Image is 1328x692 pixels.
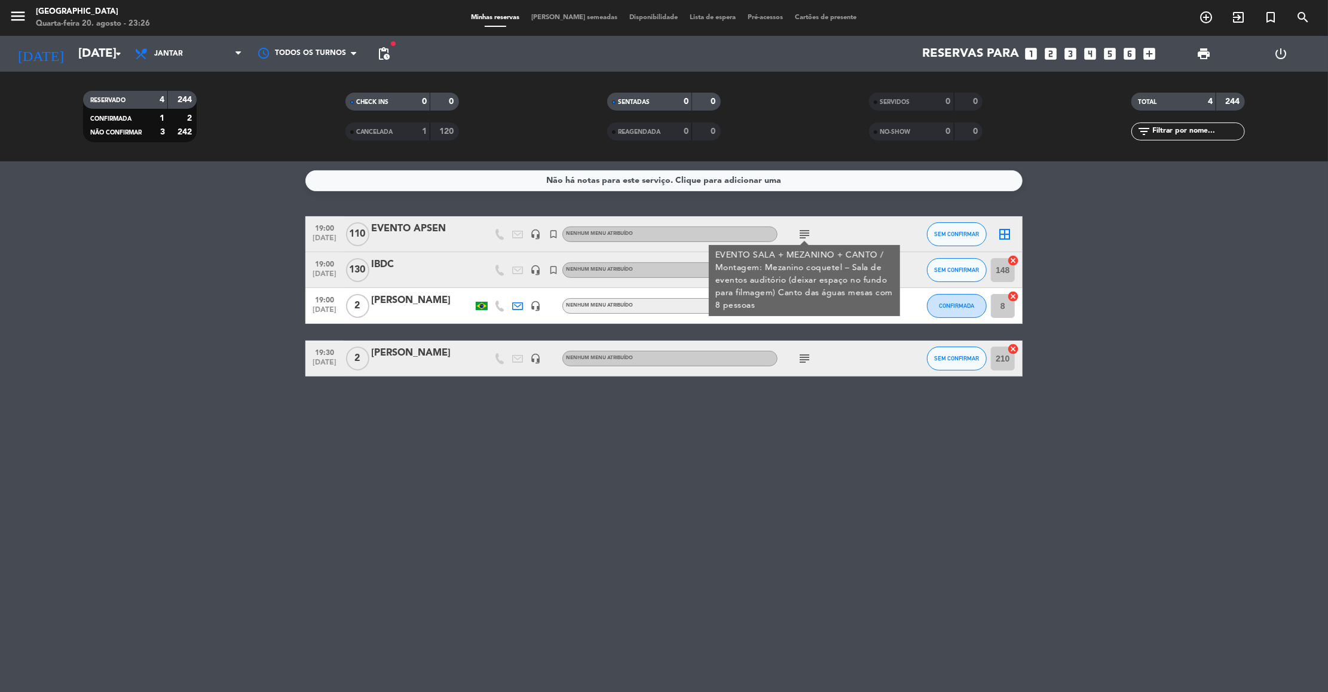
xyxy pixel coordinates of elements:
div: [PERSON_NAME] [371,293,473,308]
span: REAGENDADA [618,129,660,135]
i: cancel [1007,290,1019,302]
span: CONFIRMADA [90,116,131,122]
strong: 0 [684,97,689,106]
span: 19:00 [310,256,339,270]
i: headset_mic [530,265,541,275]
span: SENTADAS [618,99,650,105]
span: 130 [346,258,369,282]
span: SEM CONFIRMAR [935,355,980,362]
i: arrow_drop_down [111,47,126,61]
i: headset_mic [530,301,541,311]
strong: 0 [973,127,980,136]
span: [PERSON_NAME] semeadas [526,14,624,21]
i: search [1296,10,1310,25]
strong: 4 [160,96,164,104]
span: pending_actions [377,47,391,61]
strong: 0 [711,127,718,136]
strong: 2 [187,114,194,123]
strong: 0 [973,97,980,106]
span: Jantar [154,50,183,58]
i: cancel [1007,255,1019,267]
div: IBDC [371,257,473,272]
i: headset_mic [530,353,541,364]
span: 110 [346,222,369,246]
i: add_circle_outline [1199,10,1213,25]
strong: 244 [178,96,194,104]
strong: 3 [160,128,165,136]
span: Nenhum menu atribuído [566,356,633,360]
span: Reservas para [923,47,1020,61]
i: cancel [1007,343,1019,355]
span: Nenhum menu atribuído [566,231,633,236]
span: print [1197,47,1211,61]
strong: 4 [1208,97,1213,106]
span: [DATE] [310,359,339,372]
span: TOTAL [1139,99,1157,105]
i: subject [797,351,812,366]
span: Pré-acessos [742,14,790,21]
span: NÃO CONFIRMAR [90,130,142,136]
button: menu [9,7,27,29]
div: Quarta-feira 20. agosto - 23:26 [36,18,150,30]
button: CONFIRMADA [927,294,987,318]
i: add_box [1142,46,1158,62]
i: filter_list [1137,124,1152,139]
strong: 0 [684,127,689,136]
strong: 0 [946,97,951,106]
i: subject [797,227,812,241]
span: Nenhum menu atribuído [566,267,633,272]
strong: 0 [711,97,718,106]
span: SEM CONFIRMAR [935,231,980,237]
i: looks_one [1024,46,1039,62]
span: [DATE] [310,270,339,284]
div: LOG OUT [1243,36,1319,72]
span: NO-SHOW [880,129,910,135]
span: 19:00 [310,221,339,234]
input: Filtrar por nome... [1152,125,1244,138]
span: fiber_manual_record [390,40,397,47]
span: 2 [346,294,369,318]
span: [DATE] [310,306,339,320]
i: looks_3 [1063,46,1079,62]
i: headset_mic [530,229,541,240]
strong: 1 [160,114,164,123]
strong: 1 [422,127,427,136]
i: turned_in_not [548,265,559,275]
span: CANCELADA [356,129,393,135]
span: 19:30 [310,345,339,359]
strong: 0 [946,127,951,136]
i: menu [9,7,27,25]
div: [GEOGRAPHIC_DATA] [36,6,150,18]
i: power_settings_new [1274,47,1288,61]
span: 2 [346,347,369,371]
strong: 120 [439,127,456,136]
strong: 242 [178,128,194,136]
i: turned_in_not [1263,10,1278,25]
span: 19:00 [310,292,339,306]
i: exit_to_app [1231,10,1246,25]
span: SERVIDOS [880,99,910,105]
div: EVENTO APSEN [371,221,473,237]
button: SEM CONFIRMAR [927,258,987,282]
span: CONFIRMADA [940,302,975,309]
div: [PERSON_NAME] [371,345,473,361]
span: CHECK INS [356,99,389,105]
i: looks_4 [1083,46,1098,62]
i: looks_6 [1122,46,1138,62]
span: Cartões de presente [790,14,863,21]
i: turned_in_not [548,229,559,240]
button: SEM CONFIRMAR [927,222,987,246]
span: SEM CONFIRMAR [935,267,980,273]
i: [DATE] [9,41,72,67]
span: Disponibilidade [624,14,684,21]
div: EVENTO SALA + MEZANINO + CANTO / Montagem: Mezanino coquetel – Sala de eventos auditório (deixar ... [715,249,894,312]
span: Minhas reservas [466,14,526,21]
span: Nenhum menu atribuído [566,303,633,308]
span: [DATE] [310,234,339,248]
strong: 0 [449,97,456,106]
div: Não há notas para este serviço. Clique para adicionar uma [547,174,782,188]
button: SEM CONFIRMAR [927,347,987,371]
i: looks_5 [1103,46,1118,62]
strong: 244 [1225,97,1242,106]
i: looks_two [1044,46,1059,62]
